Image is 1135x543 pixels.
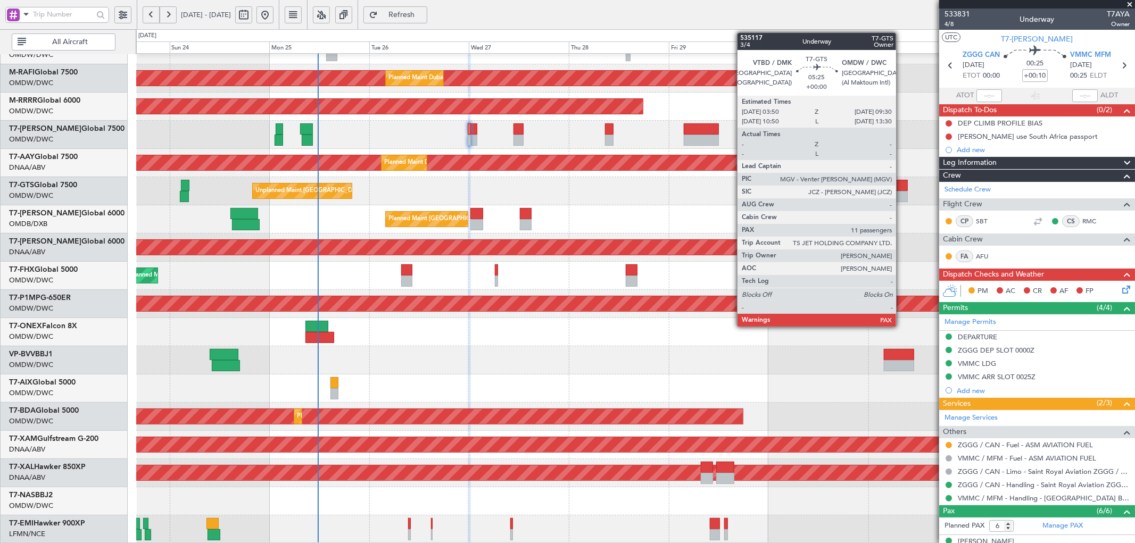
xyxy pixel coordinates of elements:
span: AF [1059,286,1068,297]
a: OMDW/DWC [9,135,53,144]
a: T7-NASBBJ2 [9,491,53,499]
a: RMC [1082,216,1106,226]
a: M-RRRRGlobal 6000 [9,97,80,104]
span: ETOT [963,71,980,81]
a: T7-XAMGulfstream G-200 [9,435,98,442]
span: T7-BDA [9,407,36,414]
span: Others [943,426,966,438]
div: FA [956,250,973,262]
a: DNAA/ABV [9,445,45,454]
a: T7-XALHawker 850XP [9,463,86,471]
span: T7-GTS [9,181,34,189]
a: T7-[PERSON_NAME]Global 6000 [9,210,125,217]
div: Add new [957,386,1130,395]
a: VP-BVVBBJ1 [9,350,53,358]
span: ZGGG CAN [963,50,1000,61]
span: AC [1006,286,1015,297]
a: M-RAFIGlobal 7500 [9,69,78,76]
div: CS [1062,215,1080,227]
span: 533831 [945,9,970,20]
span: All Aircraft [28,38,112,46]
a: SBT [976,216,1000,226]
button: UTC [942,32,960,42]
div: DEP CLIMB PROFILE BIAS [958,119,1042,128]
a: VMMC / MFM - Fuel - ASM AVIATION FUEL [958,454,1096,463]
a: T7-P1MPG-650ER [9,294,71,302]
a: OMDW/DWC [9,50,53,60]
a: OMDW/DWC [9,501,53,511]
span: VP-BVV [9,350,35,358]
span: Cabin Crew [943,233,983,246]
span: (4/4) [1097,302,1112,313]
div: Unplanned Maint [GEOGRAPHIC_DATA] (Seletar) [255,183,388,199]
div: CP [956,215,973,227]
span: T7-[PERSON_NAME] [9,210,81,217]
a: T7-[PERSON_NAME]Global 6000 [9,238,125,245]
a: LFMN/NCE [9,529,45,539]
a: OMDW/DWC [9,388,53,398]
a: T7-AIXGlobal 5000 [9,379,76,386]
div: Underway [1020,14,1055,26]
label: Planned PAX [945,521,984,531]
a: ZGGG / CAN - Limo - Saint Royal Aviation ZGGG / CAN [958,467,1130,476]
span: VMMC MFM [1070,50,1111,61]
span: (2/3) [1097,397,1112,408]
div: Wed 27 [469,41,569,54]
div: Planned Maint Dubai (Al Maktoum Intl) [384,155,489,171]
span: CR [1033,286,1042,297]
a: VMMC / MFM - Handling - [GEOGRAPHIC_DATA] B.A.C. Ltd VMMC / MFM [958,494,1130,503]
div: Sat 30 [768,41,868,54]
a: OMDW/DWC [9,360,53,370]
a: Manage PAX [1042,521,1083,531]
span: 4/8 [945,20,970,29]
span: Crew [943,170,961,182]
span: Services [943,398,971,410]
span: Refresh [380,11,424,19]
a: T7-BDAGlobal 5000 [9,407,79,414]
button: Refresh [363,6,427,23]
span: ATOT [956,90,974,101]
a: T7-FHXGlobal 5000 [9,266,78,273]
a: T7-ONEXFalcon 8X [9,322,77,330]
span: M-RRRR [9,97,37,104]
a: OMDW/DWC [9,106,53,116]
span: Owner [1107,20,1130,29]
div: Mon 25 [269,41,369,54]
a: OMDW/DWC [9,304,53,313]
a: T7-AAYGlobal 7500 [9,153,78,161]
div: Thu 28 [569,41,669,54]
div: ZGGG DEP SLOT 0000Z [958,346,1034,355]
span: (6/6) [1097,505,1112,516]
a: OMDW/DWC [9,332,53,341]
div: DEPARTURE [958,332,997,341]
div: [DATE] [138,31,156,40]
a: AFU [976,252,1000,261]
div: Planned Maint [GEOGRAPHIC_DATA] ([GEOGRAPHIC_DATA] Intl) [775,211,953,227]
span: T7-XAL [9,463,34,471]
button: All Aircraft [12,34,115,51]
div: [PERSON_NAME] use South Africa passport [958,132,1098,141]
span: [DATE] [963,60,984,71]
span: T7-ONEX [9,322,42,330]
span: FP [1086,286,1093,297]
a: T7-EMIHawker 900XP [9,520,85,527]
span: T7-FHX [9,266,35,273]
div: VMMC ARR SLOT 0025Z [958,372,1035,381]
span: ELDT [1090,71,1107,81]
span: Permits [943,302,968,314]
input: --:-- [976,89,1002,102]
div: Planned Maint Dubai (Al Maktoum Intl) [297,408,402,424]
a: ZGGG / CAN - Fuel - ASM AVIATION FUEL [958,440,1093,449]
span: 00:25 [1070,71,1087,81]
span: T7-XAM [9,435,37,442]
span: T7-[PERSON_NAME] [1001,34,1073,45]
span: Pax [943,505,955,517]
a: Manage Services [945,413,998,423]
a: DNAA/ABV [9,163,45,172]
a: OMDB/DXB [9,219,47,229]
div: Sun 31 [868,41,968,54]
span: Dispatch Checks and Weather [943,269,1044,281]
span: T7-P1MP [9,294,40,302]
a: DNAA/ABV [9,473,45,482]
span: Dispatch To-Dos [943,104,997,116]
